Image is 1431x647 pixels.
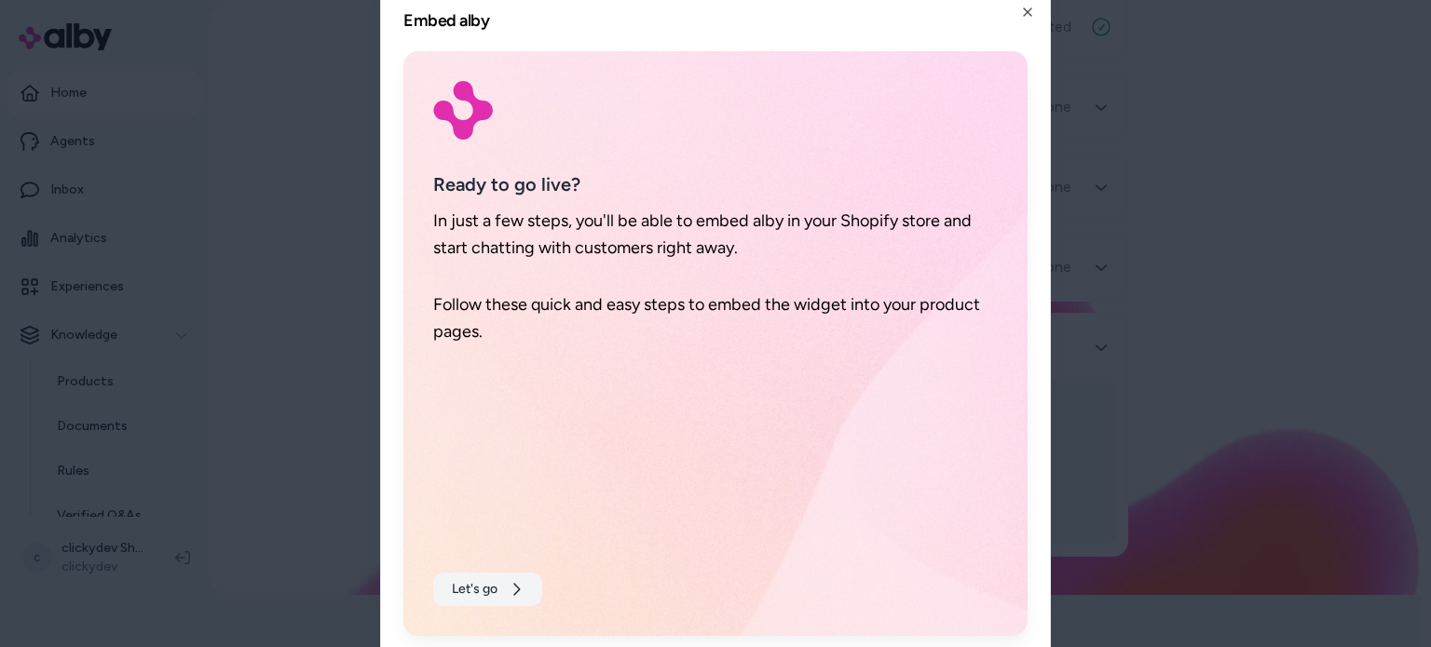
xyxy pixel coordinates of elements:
[433,208,998,263] p: In just a few steps, you'll be able to embed alby in your Shopify store and start chatting with c...
[433,573,542,606] button: Let's go
[433,291,998,346] p: Follow these quick and easy steps to embed the widget into your product pages.
[433,81,493,141] img: Logo
[403,12,1028,29] h2: Embed alby
[433,169,998,200] p: Ready to go live?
